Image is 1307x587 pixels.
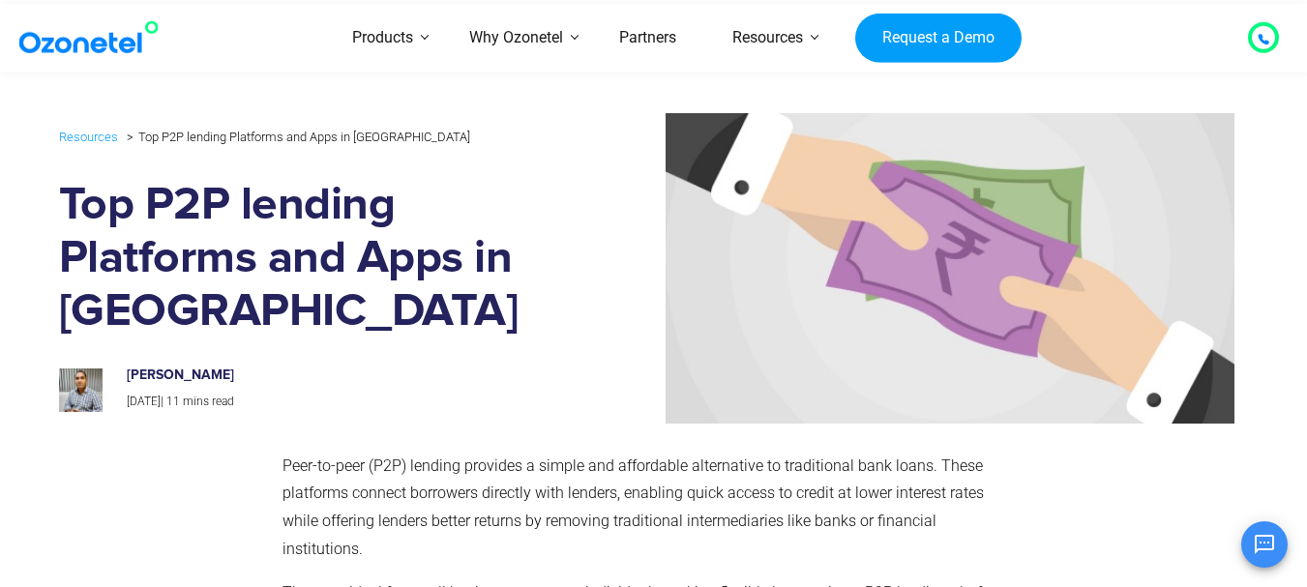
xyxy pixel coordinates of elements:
a: Products [324,4,441,73]
a: Why Ozonetel [441,4,591,73]
span: 11 [166,395,180,408]
a: Request a Demo [855,13,1021,63]
span: [DATE] [127,395,161,408]
h1: Top P2P lending Platforms and Apps in [GEOGRAPHIC_DATA] [59,179,555,338]
a: Partners [591,4,704,73]
h6: [PERSON_NAME] [127,367,535,384]
img: prashanth-kancherla_avatar-200x200.jpeg [59,368,103,412]
button: Open chat [1241,521,1288,568]
span: Peer-to-peer (P2P) lending provides a simple and affordable alternative to traditional bank loans... [282,456,984,558]
p: | [127,392,535,413]
span: mins read [183,395,234,408]
li: Top P2P lending Platforms and Apps in [GEOGRAPHIC_DATA] [122,125,470,149]
a: Resources [704,4,831,73]
a: Resources [59,126,118,148]
img: peer-to-peer lending platforms [569,113,1234,423]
